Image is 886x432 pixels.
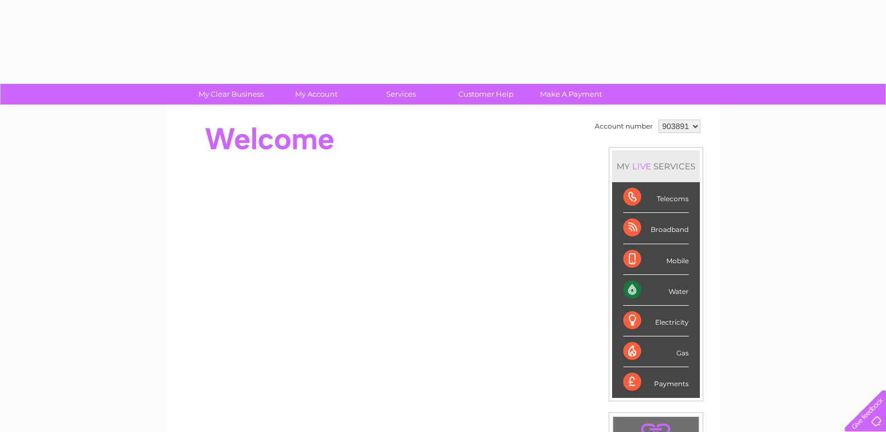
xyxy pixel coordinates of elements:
[623,367,689,397] div: Payments
[592,117,656,136] td: Account number
[623,336,689,367] div: Gas
[623,182,689,213] div: Telecoms
[630,161,653,172] div: LIVE
[623,306,689,336] div: Electricity
[623,244,689,275] div: Mobile
[623,275,689,306] div: Water
[185,84,277,105] a: My Clear Business
[355,84,447,105] a: Services
[623,213,689,244] div: Broadband
[612,150,700,182] div: MY SERVICES
[270,84,362,105] a: My Account
[440,84,532,105] a: Customer Help
[525,84,617,105] a: Make A Payment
